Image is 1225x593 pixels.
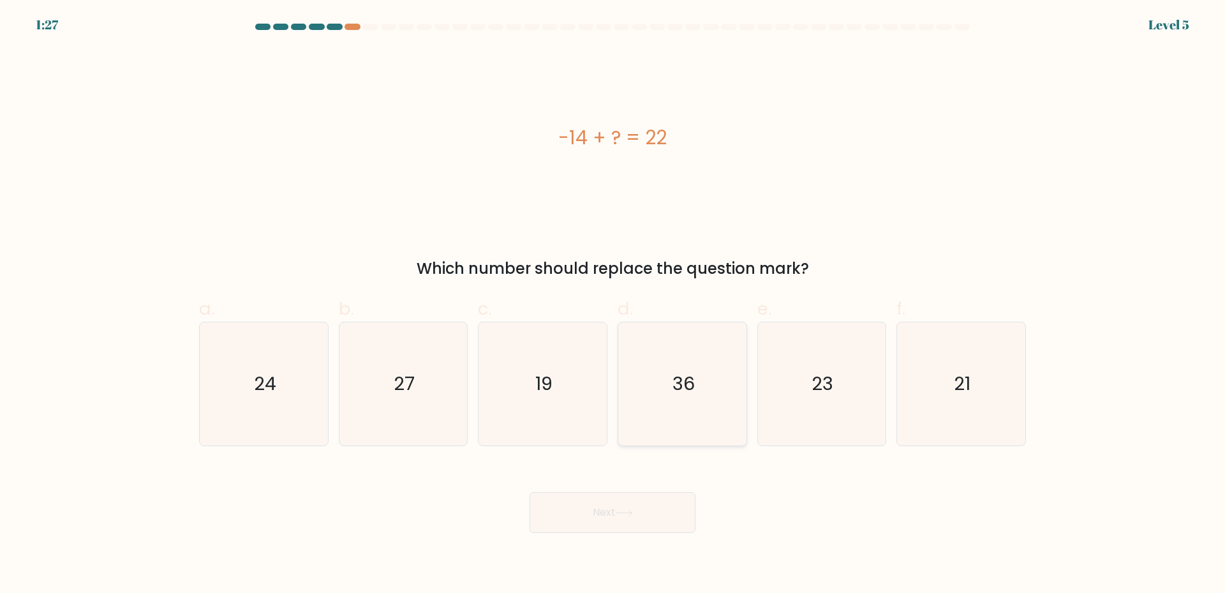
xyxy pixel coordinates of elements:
span: c. [478,296,492,321]
text: 24 [254,371,276,396]
text: 21 [954,371,971,396]
div: Level 5 [1148,15,1189,34]
button: Next [530,492,695,533]
text: 36 [672,371,695,396]
span: a. [199,296,214,321]
div: Which number should replace the question mark? [207,257,1018,280]
span: f. [896,296,905,321]
span: e. [757,296,771,321]
text: 23 [812,371,834,396]
text: 19 [535,371,553,396]
div: -14 + ? = 22 [199,123,1026,152]
span: b. [339,296,354,321]
text: 27 [394,371,415,396]
div: 1:27 [36,15,58,34]
span: d. [618,296,633,321]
